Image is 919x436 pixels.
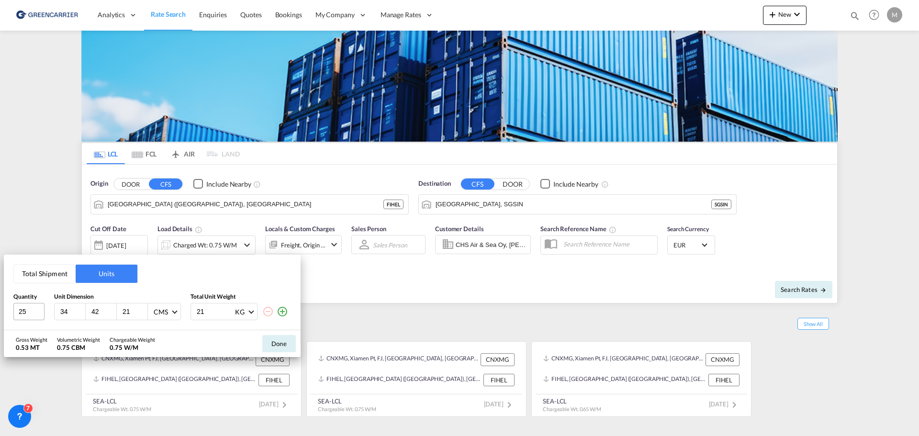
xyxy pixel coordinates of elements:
[76,265,137,283] button: Units
[191,293,291,301] div: Total Unit Weight
[57,336,100,343] div: Volumetric Weight
[196,303,234,320] input: Enter weight
[262,306,274,317] md-icon: icon-minus-circle-outline
[154,308,168,316] div: CMS
[59,307,85,316] input: L
[54,293,181,301] div: Unit Dimension
[16,336,47,343] div: Gross Weight
[13,303,45,320] input: Qty
[90,307,116,316] input: W
[122,307,147,316] input: H
[277,306,288,317] md-icon: icon-plus-circle-outline
[16,343,47,352] div: 0.53 MT
[110,336,155,343] div: Chargeable Weight
[14,265,76,283] button: Total Shipment
[262,335,296,352] button: Done
[110,343,155,352] div: 0.75 W/M
[57,343,100,352] div: 0.75 CBM
[13,293,45,301] div: Quantity
[235,308,245,316] div: KG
